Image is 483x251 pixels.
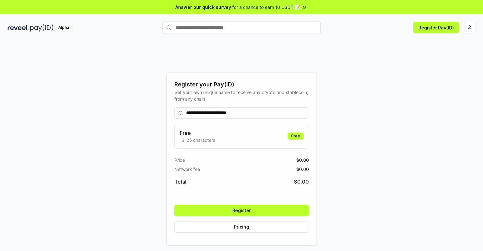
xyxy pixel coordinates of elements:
[174,89,309,102] div: Get your own unique name to receive any crypto and stablecoin, from any chain
[174,205,309,216] button: Register
[174,80,309,89] div: Register your Pay(ID)
[174,157,185,163] span: Price
[296,157,309,163] span: $ 0.00
[180,129,215,137] h3: Free
[174,166,200,173] span: Network fee
[296,166,309,173] span: $ 0.00
[294,178,309,185] span: $ 0.00
[174,221,309,233] button: Pricing
[174,178,186,185] span: Total
[175,4,231,10] span: Answer our quick survey
[8,24,29,32] img: reveel_dark
[55,24,72,32] div: Alpha
[413,22,459,33] button: Register Pay(ID)
[288,133,304,140] div: Free
[232,4,300,10] span: for a chance to earn 10 USDT 📝
[30,24,53,32] img: pay_id
[180,137,215,143] p: 13-25 characters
